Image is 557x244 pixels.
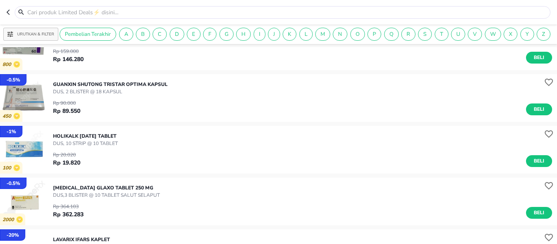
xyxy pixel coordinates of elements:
[451,31,465,38] span: U
[283,28,296,41] div: K
[53,158,80,167] p: Rp 19.820
[17,31,54,37] p: Urutkan & Filter
[136,28,150,41] div: B
[237,31,250,38] span: H
[283,31,296,38] span: K
[300,31,312,38] span: L
[53,99,80,107] p: Rp 90.000
[7,180,20,187] p: - 0.5 %
[53,203,84,210] p: Rp 364.103
[2,165,13,171] p: 100
[53,184,160,191] p: [MEDICAL_DATA] Glaxo TABLET 250 MG
[418,28,432,41] div: S
[53,210,84,219] p: Rp 362.283
[402,31,415,38] span: R
[368,31,381,38] span: P
[27,8,548,17] input: Cari produk Limited Deals⚡ disini…
[468,28,482,41] div: V
[53,107,80,115] p: Rp 89.550
[526,52,552,64] button: Beli
[53,55,84,64] p: Rp 146.280
[367,28,381,41] div: P
[521,31,534,38] span: Y
[236,28,251,41] div: H
[316,31,330,38] span: M
[53,88,168,95] p: DUS, 2 BLISTER @ 18 KAPSUL
[537,31,550,38] span: Z
[532,53,546,62] span: Beli
[268,28,280,41] div: J
[7,231,19,239] p: - 20 %
[3,28,58,41] button: Urutkan & Filter
[532,157,546,165] span: Beli
[435,28,449,41] div: T
[7,128,16,135] p: - 1 %
[504,28,517,41] div: X
[53,81,168,88] p: GUANXIN SHUTONG Tristar Optima KAPSUL
[203,28,217,41] div: F
[60,28,116,41] div: Pembelian Terakhir
[384,28,399,41] div: Q
[53,48,84,55] p: Rp 159.000
[532,105,546,114] span: Beli
[526,103,552,115] button: Beli
[2,62,13,68] p: 800
[136,31,150,38] span: B
[418,31,431,38] span: S
[187,31,200,38] span: E
[385,31,398,38] span: Q
[220,31,233,38] span: G
[351,31,365,38] span: O
[170,28,184,41] div: D
[532,209,546,217] span: Beli
[119,28,133,41] div: A
[153,31,166,38] span: C
[485,28,501,41] div: W
[485,31,501,38] span: W
[53,191,160,199] p: DUS,3 BLISTER @ 10 TABLET SALUT SELAPUT
[468,31,482,38] span: V
[537,28,550,41] div: Z
[53,236,156,243] p: LAVARIX Ifars KAPLET
[520,28,534,41] div: Y
[299,28,313,41] div: L
[203,31,216,38] span: F
[254,28,265,41] div: I
[315,28,330,41] div: M
[333,28,347,41] div: N
[451,28,465,41] div: U
[170,31,184,38] span: D
[53,151,80,158] p: Rp 20.020
[60,31,116,38] span: Pembelian Terakhir
[401,28,416,41] div: R
[2,113,13,119] p: 450
[350,28,365,41] div: O
[7,76,20,84] p: - 0.5 %
[53,140,118,147] p: DUS, 10 STRIP @ 10 TABLET
[526,207,552,219] button: Beli
[333,31,347,38] span: N
[526,155,552,167] button: Beli
[254,31,265,38] span: I
[53,132,118,140] p: HOLIKALK [DATE] TABLET
[219,28,234,41] div: G
[435,31,448,38] span: T
[187,28,201,41] div: E
[268,31,280,38] span: J
[2,217,16,223] p: 2000
[504,31,517,38] span: X
[153,28,167,41] div: C
[119,31,133,38] span: A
